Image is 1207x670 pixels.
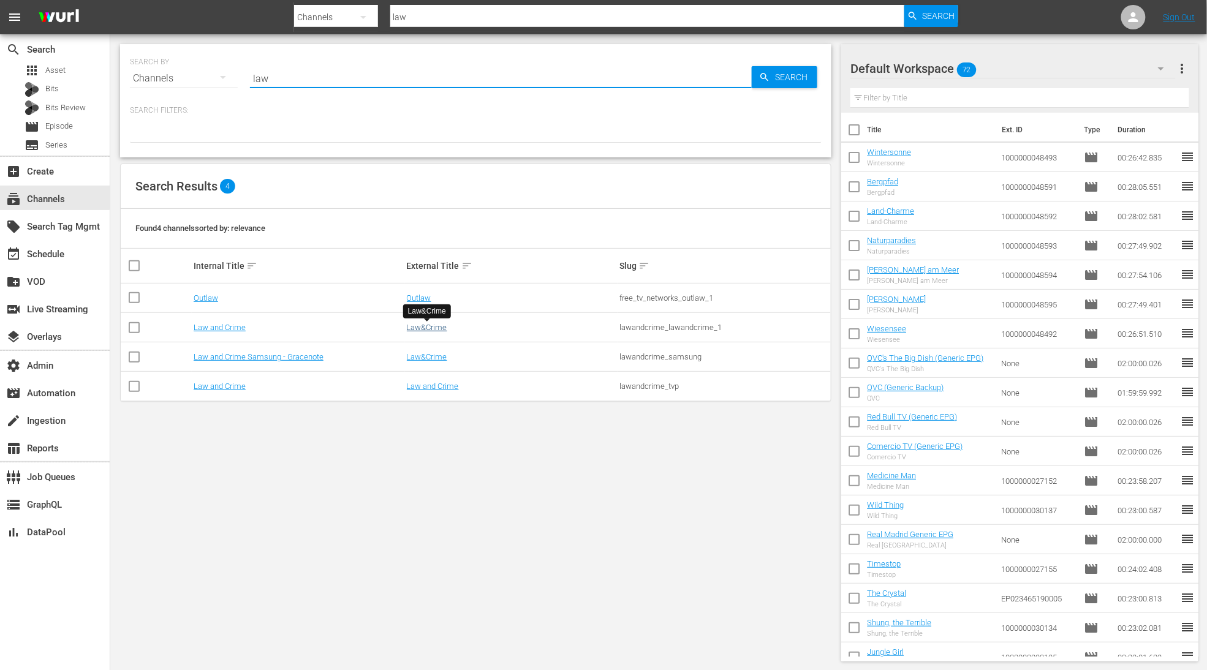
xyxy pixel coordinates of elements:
a: Comercio TV (Generic EPG) [867,442,963,451]
a: Naturparadies [867,236,916,245]
span: Episode [1084,562,1099,576]
a: Timestop [867,559,901,568]
span: Create [6,164,21,179]
td: 01:59:59.992 [1113,378,1180,407]
div: Red Bull TV [867,424,957,432]
div: The Crystal [867,600,906,608]
a: Law and Crime [407,382,459,391]
a: Real Madrid Generic EPG [867,530,953,539]
div: Bergpfad [867,189,898,197]
span: VOD [6,274,21,289]
td: None [996,437,1079,466]
div: Bits Review [25,100,39,115]
span: more_vert [1175,61,1189,76]
div: Channels [130,61,238,96]
span: Automation [6,386,21,401]
td: 00:27:49.902 [1113,231,1180,260]
div: Slug [619,258,829,273]
a: Law&Crime [407,352,447,361]
td: 1000000048492 [996,319,1079,348]
a: Bergpfad [867,177,898,186]
div: External Title [407,258,616,273]
span: Schedule [6,247,21,262]
a: Law and Crime [194,323,246,332]
td: 02:00:00.026 [1113,348,1180,378]
td: 1000000030137 [996,495,1079,525]
span: reorder [1180,649,1195,664]
span: Episode [1084,650,1099,664]
td: None [996,348,1079,378]
td: 02:00:00.026 [1113,407,1180,437]
span: Episode [25,119,39,134]
span: menu [7,10,22,24]
td: 1000000030134 [996,613,1079,642]
div: Comercio TV [867,453,963,461]
span: reorder [1180,620,1195,634]
a: Outlaw [407,293,431,303]
div: Wintersonne [867,159,911,167]
td: 00:26:42.835 [1113,143,1180,172]
span: reorder [1180,385,1195,399]
a: Wintersonne [867,148,911,157]
div: Wild Thing [867,512,904,520]
a: Wiesensee [867,324,906,333]
img: ans4CAIJ8jUAAAAAAAAAAAAAAAAAAAAAAAAgQb4GAAAAAAAAAAAAAAAAAAAAAAAAJMjXAAAAAAAAAAAAAAAAAAAAAAAAgAT5G... [29,3,88,32]
a: [PERSON_NAME] am Meer [867,265,959,274]
span: sort [461,260,472,271]
a: [PERSON_NAME] [867,295,926,304]
td: 02:00:00.000 [1113,525,1180,554]
span: Series [45,139,67,151]
span: reorder [1180,590,1195,605]
div: Naturparadies [867,247,916,255]
div: Bits [25,82,39,97]
th: Type [1076,113,1110,147]
span: reorder [1180,267,1195,282]
div: Medicine Man [867,483,916,491]
span: Bits Review [45,102,86,114]
button: Search [752,66,817,88]
span: Episode [45,120,73,132]
span: reorder [1180,443,1195,458]
span: reorder [1180,296,1195,311]
span: reorder [1180,561,1195,576]
span: Episode [1084,473,1099,488]
span: Episode [1084,532,1099,547]
span: Episode [1084,620,1099,635]
div: lawandcrime_lawandcrime_1 [619,323,829,332]
a: Jungle Girl [867,647,904,657]
span: Episode [1084,179,1099,194]
span: Search [922,5,955,27]
a: Sign Out [1163,12,1195,22]
span: Asset [45,64,66,77]
div: Internal Title [194,258,403,273]
td: 00:28:05.551 [1113,172,1180,201]
span: Episode [1084,356,1099,371]
a: Medicine Man [867,471,916,480]
a: The Crystal [867,589,906,598]
div: Real [GEOGRAPHIC_DATA] [867,541,953,549]
span: Bits [45,83,59,95]
td: 00:26:51.510 [1113,319,1180,348]
span: reorder [1180,414,1195,429]
td: None [996,525,1079,554]
div: free_tv_networks_outlaw_1 [619,293,829,303]
td: 00:23:58.207 [1113,466,1180,495]
span: 4 [220,179,235,194]
td: 00:23:00.587 [1113,495,1180,525]
span: reorder [1180,473,1195,487]
button: more_vert [1175,54,1189,83]
a: QVC (Generic Backup) [867,383,944,392]
span: reorder [1180,532,1195,546]
div: lawandcrime_samsung [619,352,829,361]
span: Ingestion [6,413,21,428]
a: Law and Crime [194,382,246,391]
a: Wild Thing [867,500,904,510]
span: Series [25,138,39,152]
td: 1000000027155 [996,554,1079,584]
span: reorder [1180,502,1195,517]
span: Episode [1084,326,1099,341]
span: Episode [1084,591,1099,606]
a: Law and Crime Samsung - Gracenote [194,352,324,361]
span: reorder [1180,208,1195,223]
a: Outlaw [194,293,218,303]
